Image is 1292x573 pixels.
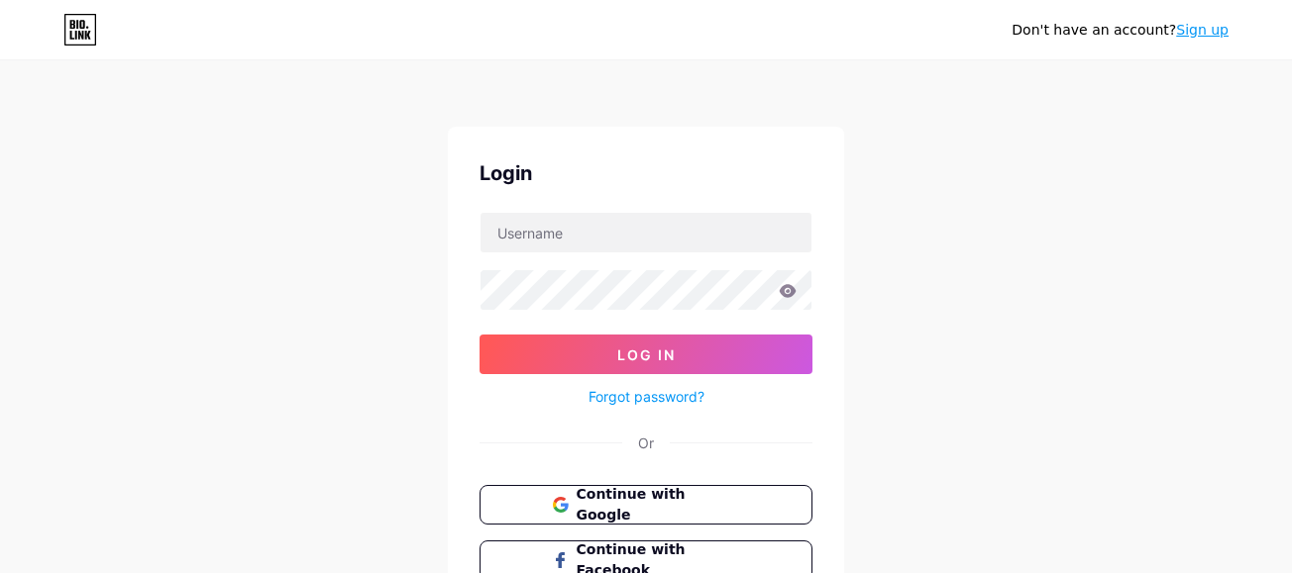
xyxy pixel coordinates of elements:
[1012,20,1229,41] div: Don't have an account?
[1176,22,1229,38] a: Sign up
[577,484,740,525] span: Continue with Google
[589,386,704,407] a: Forgot password?
[617,346,676,363] span: Log In
[481,213,811,252] input: Username
[638,432,654,453] div: Or
[480,485,812,525] button: Continue with Google
[480,334,812,374] button: Log In
[480,158,812,188] div: Login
